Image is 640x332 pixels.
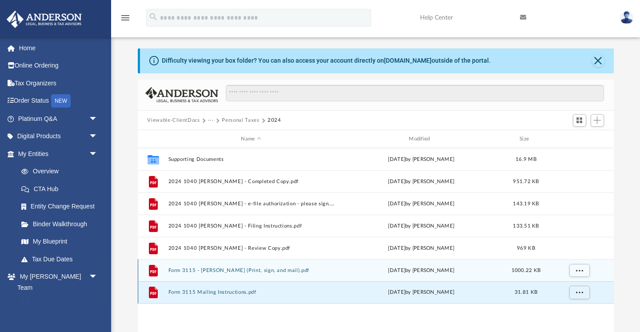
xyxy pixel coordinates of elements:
[6,57,111,75] a: Online Ordering
[548,135,610,143] div: id
[120,17,131,23] a: menu
[513,201,539,206] span: 143.19 KB
[12,180,111,198] a: CTA Hub
[168,201,334,207] button: 2024 1040 [PERSON_NAME] - e-file authorization - please sign.pdf
[141,135,164,143] div: id
[338,288,504,296] div: [DATE] by [PERSON_NAME]
[222,116,259,124] button: Personal Taxes
[6,128,111,145] a: Digital Productsarrow_drop_down
[338,267,504,275] div: [DATE] by [PERSON_NAME]
[12,163,111,180] a: Overview
[6,74,111,92] a: Tax Organizers
[89,145,107,163] span: arrow_drop_down
[338,222,504,230] div: [DATE] by [PERSON_NAME]
[168,290,334,296] button: Form 3115 Mailing Instructions.pdf
[6,268,107,296] a: My [PERSON_NAME] Teamarrow_drop_down
[162,56,491,65] div: Difficulty viewing your box folder? You can also access your account directly on outside of the p...
[569,220,589,233] button: More options
[12,233,107,251] a: My Blueprint
[6,92,111,110] a: Order StatusNEW
[573,114,586,127] button: Switch to Grid View
[384,57,432,64] a: [DOMAIN_NAME]
[338,200,504,208] div: [DATE] by [PERSON_NAME]
[208,116,214,124] button: ···
[6,110,111,128] a: Platinum Q&Aarrow_drop_down
[12,215,111,233] a: Binder Walkthrough
[620,11,633,24] img: User Pic
[168,268,334,273] button: Form 3115 - [PERSON_NAME] (Print, sign, and mail).pdf
[569,264,589,277] button: More options
[268,116,281,124] button: 2024
[6,39,111,57] a: Home
[168,223,334,229] button: 2024 1040 [PERSON_NAME] - Filing Instructions.pdf
[120,12,131,23] i: menu
[338,244,504,252] div: [DATE] by [PERSON_NAME]
[338,178,504,186] div: [DATE] by [PERSON_NAME]
[569,175,589,188] button: More options
[511,268,540,273] span: 1000.22 KB
[591,114,604,127] button: Add
[168,179,334,184] button: 2024 1040 [PERSON_NAME] - Completed Copy.pdf
[89,128,107,146] span: arrow_drop_down
[12,198,111,216] a: Entity Change Request
[569,197,589,211] button: More options
[516,157,536,162] span: 16.9 MB
[517,246,535,251] span: 969 KB
[6,145,111,163] a: My Entitiesarrow_drop_down
[51,94,71,108] div: NEW
[513,224,539,228] span: 133.51 KB
[514,290,537,295] span: 31.81 KB
[168,156,334,162] button: Supporting Documents
[513,179,539,184] span: 951.72 KB
[4,11,84,28] img: Anderson Advisors Platinum Portal
[148,12,158,22] i: search
[12,250,111,268] a: Tax Due Dates
[508,135,544,143] div: Size
[226,85,604,102] input: Search files and folders
[168,245,334,251] button: 2024 1040 [PERSON_NAME] - Review Copy.pdf
[89,268,107,286] span: arrow_drop_down
[592,55,604,67] button: Close
[168,135,334,143] div: Name
[89,110,107,128] span: arrow_drop_down
[338,135,504,143] div: Modified
[569,242,589,255] button: More options
[338,156,504,164] div: [DATE] by [PERSON_NAME]
[147,116,200,124] button: Viewable-ClientDocs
